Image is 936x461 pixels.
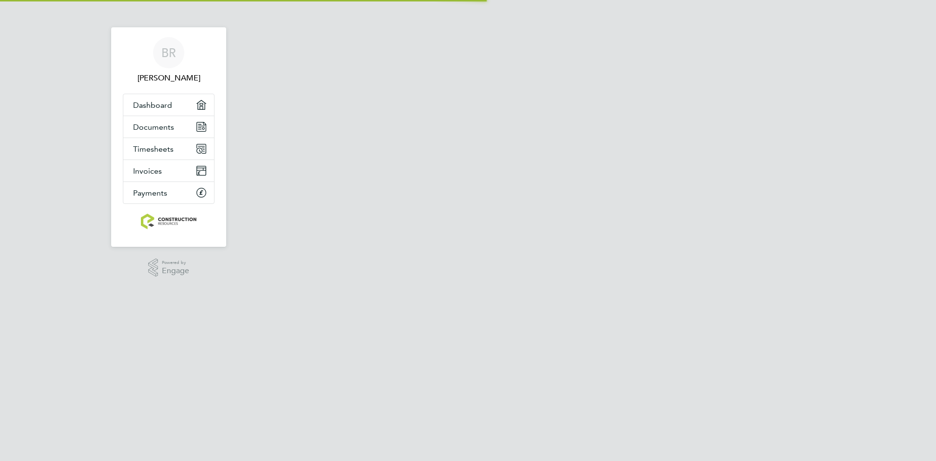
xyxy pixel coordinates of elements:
[148,259,190,277] a: Powered byEngage
[133,166,162,176] span: Invoices
[133,144,174,154] span: Timesheets
[123,160,214,181] a: Invoices
[123,72,214,84] span: Brian Rattle
[123,116,214,138] a: Documents
[123,37,214,84] a: BR[PERSON_NAME]
[133,122,174,132] span: Documents
[123,182,214,203] a: Payments
[133,100,172,110] span: Dashboard
[123,214,214,229] a: Go to home page
[123,94,214,116] a: Dashboard
[111,27,226,247] nav: Main navigation
[162,259,189,267] span: Powered by
[162,267,189,275] span: Engage
[161,46,176,59] span: BR
[141,214,197,229] img: construction-resources-logo-retina.png
[123,138,214,160] a: Timesheets
[133,188,167,198] span: Payments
